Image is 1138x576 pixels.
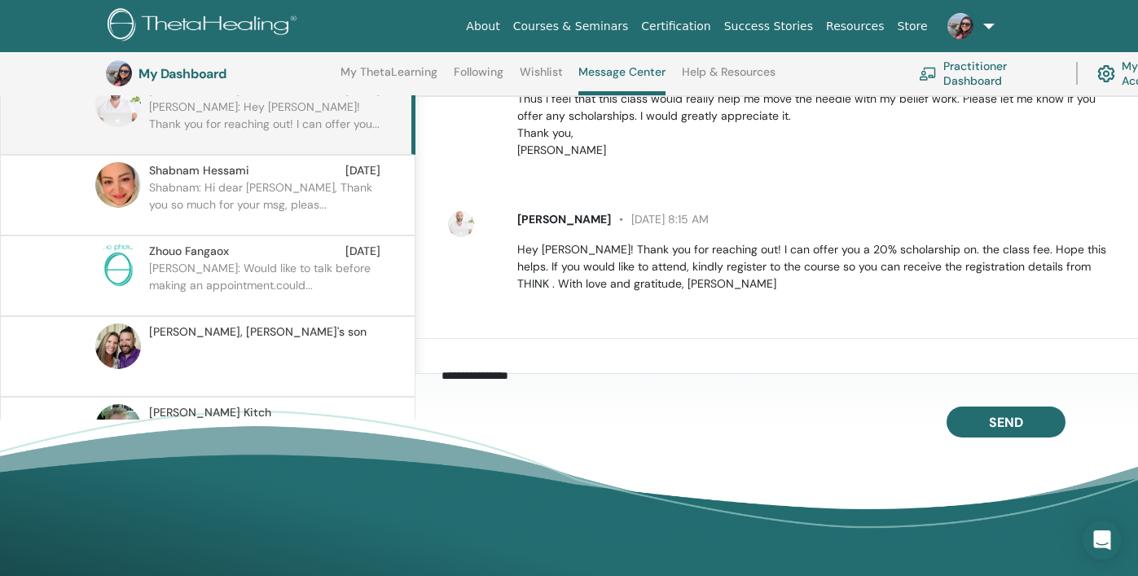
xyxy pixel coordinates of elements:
[95,81,141,127] img: default.jpg
[1083,521,1122,560] div: Open Intercom Messenger
[891,11,934,42] a: Store
[919,67,937,80] img: chalkboard-teacher.svg
[718,11,819,42] a: Success Stories
[138,66,301,81] h3: My Dashboard
[611,212,709,226] span: [DATE] 8:15 AM
[149,243,229,260] span: Zhouo Fangaox
[989,414,1023,431] span: Send
[819,11,891,42] a: Resources
[341,65,437,91] a: My ThetaLearning
[149,404,271,421] span: [PERSON_NAME] Kitch
[149,179,385,228] p: Shabnam: Hi dear [PERSON_NAME], Thank you so much for your msg, pleas...
[108,8,302,45] img: logo.png
[95,243,141,288] img: no-photo.png
[95,404,141,450] img: default.png
[448,211,474,237] img: default.jpg
[520,65,563,91] a: Wishlist
[517,241,1119,292] p: Hey [PERSON_NAME]! Thank you for reaching out! I can offer you a 20% scholarship on. the class fe...
[149,99,385,147] p: [PERSON_NAME]: Hey [PERSON_NAME]! Thank you for reaching out! I can offer you...
[947,407,1066,437] button: Send
[454,65,503,91] a: Following
[682,65,776,91] a: Help & Resources
[635,11,717,42] a: Certification
[95,323,141,369] img: default.jpg
[106,60,132,86] img: default.jpg
[1097,61,1115,86] img: cog.svg
[507,11,635,42] a: Courses & Seminars
[947,13,973,39] img: default.jpg
[149,260,385,309] p: [PERSON_NAME]: Would like to talk before making an appointment.could...
[459,11,506,42] a: About
[149,323,367,341] span: [PERSON_NAME], [PERSON_NAME]'s son
[517,212,611,226] span: [PERSON_NAME]
[149,162,249,179] span: Shabnam Hessami
[345,162,380,179] span: [DATE]
[919,55,1057,91] a: Practitioner Dashboard
[578,65,666,95] a: Message Center
[95,162,141,208] img: default.jpg
[345,243,380,260] span: [DATE]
